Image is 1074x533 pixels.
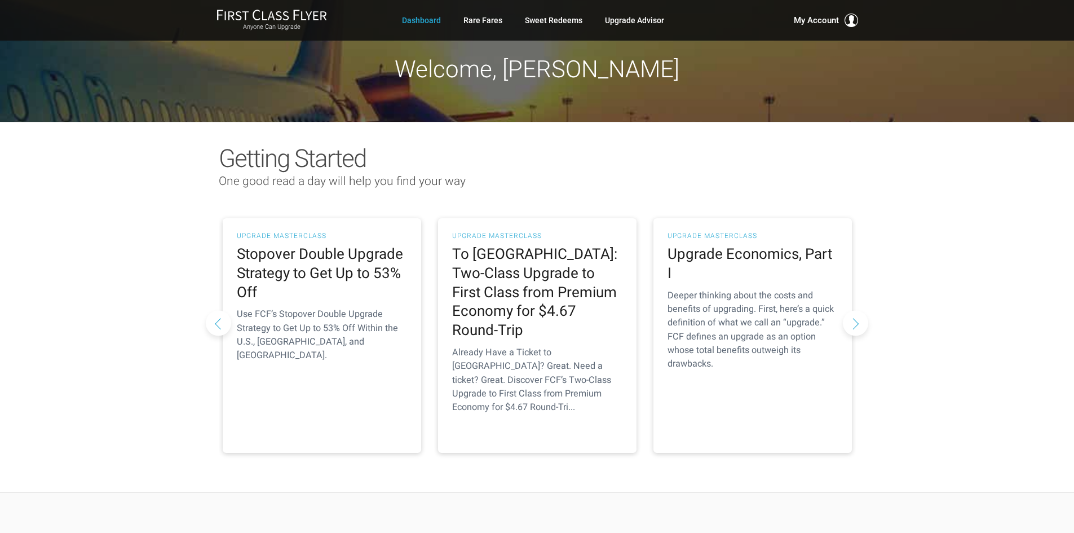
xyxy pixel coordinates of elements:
button: My Account [794,14,858,27]
button: Next slide [843,310,868,336]
h2: Upgrade Economics, Part I [668,245,838,283]
h2: To [GEOGRAPHIC_DATA]: Two-Class Upgrade to First Class from Premium Economy for $4.67 Round-Trip [452,245,622,340]
span: Welcome, [PERSON_NAME] [395,55,679,83]
h3: UPGRADE MASTERCLASS [237,232,407,239]
img: First Class Flyer [216,9,327,21]
button: Previous slide [206,310,231,336]
a: Rare Fares [463,10,502,30]
span: One good read a day will help you find your way [219,174,466,188]
span: Getting Started [219,144,366,173]
a: Sweet Redeems [525,10,582,30]
small: Anyone Can Upgrade [216,23,327,31]
a: Dashboard [402,10,441,30]
h3: UPGRADE MASTERCLASS [452,232,622,239]
a: First Class FlyerAnyone Can Upgrade [216,9,327,32]
a: UPGRADE MASTERCLASS Upgrade Economics, Part I Deeper thinking about the costs and benefits of upg... [653,218,852,453]
h3: UPGRADE MASTERCLASS [668,232,838,239]
p: Already Have a Ticket to [GEOGRAPHIC_DATA]? Great. Need a ticket? Great. Discover FCF’s Two-Class... [452,346,622,414]
a: UPGRADE MASTERCLASS Stopover Double Upgrade Strategy to Get Up to 53% Off Use FCF’s Stopover Doub... [223,218,421,453]
p: Use FCF’s Stopover Double Upgrade Strategy to Get Up to 53% Off Within the U.S., [GEOGRAPHIC_DATA... [237,307,407,362]
h2: Stopover Double Upgrade Strategy to Get Up to 53% Off [237,245,407,302]
span: My Account [794,14,839,27]
a: Upgrade Advisor [605,10,664,30]
a: UPGRADE MASTERCLASS To [GEOGRAPHIC_DATA]: Two-Class Upgrade to First Class from Premium Economy f... [438,218,637,453]
p: Deeper thinking about the costs and benefits of upgrading. First, here’s a quick definition of wh... [668,289,838,371]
